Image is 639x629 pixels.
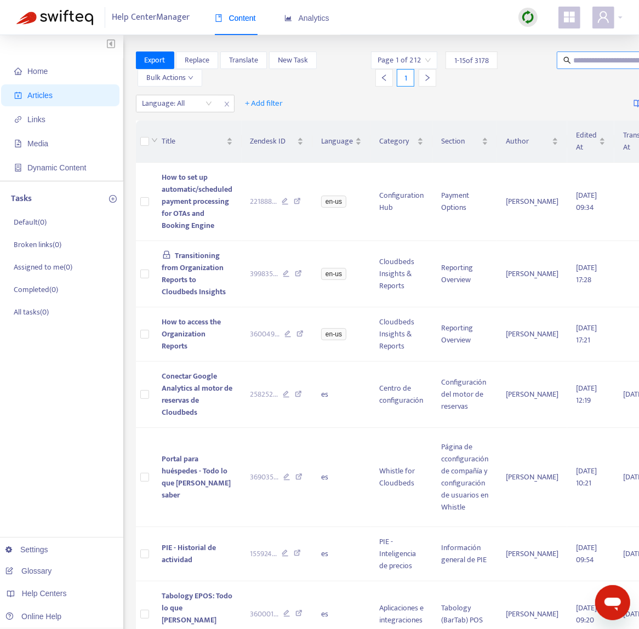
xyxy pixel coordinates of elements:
[5,612,61,621] a: Online Help
[162,249,226,298] span: Transitioning from Organization Reports to Cloudbeds Insights
[5,545,48,554] a: Settings
[14,261,72,273] p: Assigned to me ( 0 )
[321,268,346,280] span: en-us
[432,163,497,241] td: Payment Options
[321,196,346,208] span: en-us
[284,14,329,22] span: Analytics
[250,135,295,147] span: Zendesk ID
[138,69,202,87] button: Bulk Actionsdown
[14,216,47,228] p: Default ( 0 )
[497,163,567,241] td: [PERSON_NAME]
[506,135,550,147] span: Author
[250,471,279,483] span: 369035 ...
[237,95,292,112] button: + Add filter
[312,362,370,428] td: es
[220,52,267,69] button: Translate
[576,322,597,346] span: [DATE] 17:21
[432,241,497,307] td: Reporting Overview
[27,115,45,124] span: Links
[250,196,277,208] span: 221888 ...
[14,92,22,99] span: account-book
[151,137,158,144] span: down
[14,164,22,171] span: container
[576,189,597,214] span: [DATE] 09:34
[278,54,308,66] span: New Task
[563,10,576,24] span: appstore
[370,241,432,307] td: Cloudbeds Insights & Reports
[497,307,567,362] td: [PERSON_NAME]
[424,74,431,82] span: right
[597,10,610,24] span: user
[215,14,256,22] span: Content
[454,55,489,66] span: 1 - 15 of 3178
[250,548,277,560] span: 155924 ...
[497,241,567,307] td: [PERSON_NAME]
[595,585,630,620] iframe: Button to launch messaging window
[576,602,597,626] span: [DATE] 09:20
[188,75,193,81] span: down
[14,306,49,318] p: All tasks ( 0 )
[269,52,317,69] button: New Task
[250,388,278,401] span: 258252 ...
[370,527,432,581] td: PIE - Inteligencia de precios
[370,121,432,163] th: Category
[162,135,224,147] span: Title
[27,163,86,172] span: Dynamic Content
[321,328,346,340] span: en-us
[146,72,193,84] span: Bulk Actions
[563,56,571,64] span: search
[162,316,221,352] span: How to access the Organization Reports
[14,67,22,75] span: home
[220,98,234,111] span: close
[250,608,279,620] span: 360001 ...
[370,307,432,362] td: Cloudbeds Insights & Reports
[370,362,432,428] td: Centro de configuración
[497,121,567,163] th: Author
[153,121,242,163] th: Title
[250,328,280,340] span: 360049 ...
[14,284,58,295] p: Completed ( 0 )
[576,465,597,489] span: [DATE] 10:21
[312,121,370,163] th: Language
[567,121,614,163] th: Edited At
[432,307,497,362] td: Reporting Overview
[27,139,48,148] span: Media
[321,135,353,147] span: Language
[242,121,313,163] th: Zendesk ID
[432,121,497,163] th: Section
[246,97,283,110] span: + Add filter
[370,428,432,527] td: Whistle for Cloudbeds
[312,428,370,527] td: es
[162,541,216,566] span: PIE - Historial de actividad
[576,261,597,286] span: [DATE] 17:28
[521,10,535,24] img: sync.dc5367851b00ba804db3.png
[397,69,414,87] div: 1
[576,541,597,566] span: [DATE] 09:54
[379,135,415,147] span: Category
[27,67,48,76] span: Home
[14,140,22,147] span: file-image
[215,14,222,22] span: book
[162,453,231,501] span: Portal para huéspedes - Todo lo que [PERSON_NAME] saber
[497,428,567,527] td: [PERSON_NAME]
[432,527,497,581] td: Información general de PIE
[432,362,497,428] td: Configuración del motor de reservas
[112,7,190,28] span: Help Center Manager
[497,362,567,428] td: [PERSON_NAME]
[162,370,233,419] span: Conectar Google Analytics al motor de reservas de Cloudbeds
[14,239,61,250] p: Broken links ( 0 )
[576,129,597,153] span: Edited At
[312,527,370,581] td: es
[22,589,67,598] span: Help Centers
[380,74,388,82] span: left
[145,54,166,66] span: Export
[370,163,432,241] td: Configuration Hub
[576,382,597,407] span: [DATE] 12:19
[5,567,52,575] a: Glossary
[284,14,292,22] span: area-chart
[229,54,258,66] span: Translate
[14,116,22,123] span: link
[11,192,32,205] p: Tasks
[27,91,53,100] span: Articles
[136,52,174,69] button: Export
